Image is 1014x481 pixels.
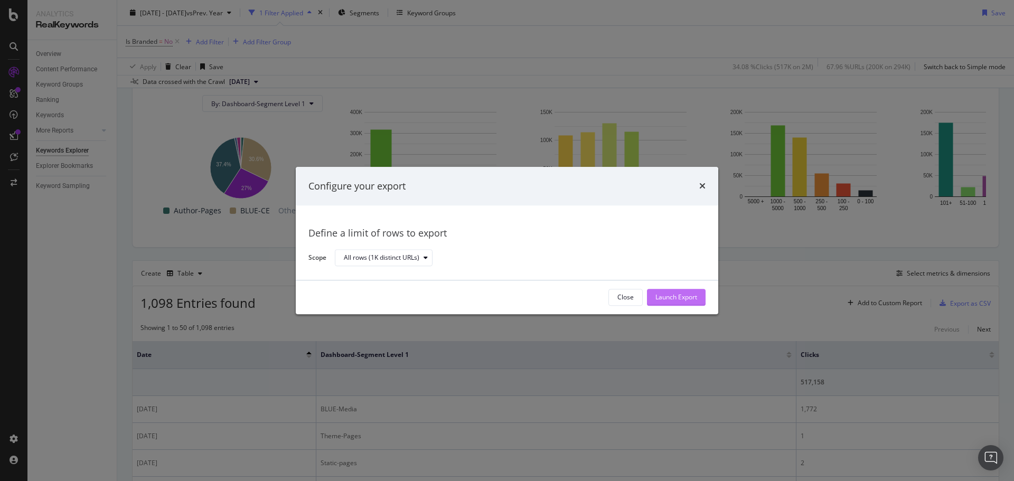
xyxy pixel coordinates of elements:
[308,227,706,241] div: Define a limit of rows to export
[335,250,433,267] button: All rows (1K distinct URLs)
[699,180,706,193] div: times
[608,289,643,306] button: Close
[617,293,634,302] div: Close
[344,255,419,261] div: All rows (1K distinct URLs)
[296,167,718,314] div: modal
[308,253,326,265] label: Scope
[655,293,697,302] div: Launch Export
[647,289,706,306] button: Launch Export
[308,180,406,193] div: Configure your export
[978,445,1003,470] div: Open Intercom Messenger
